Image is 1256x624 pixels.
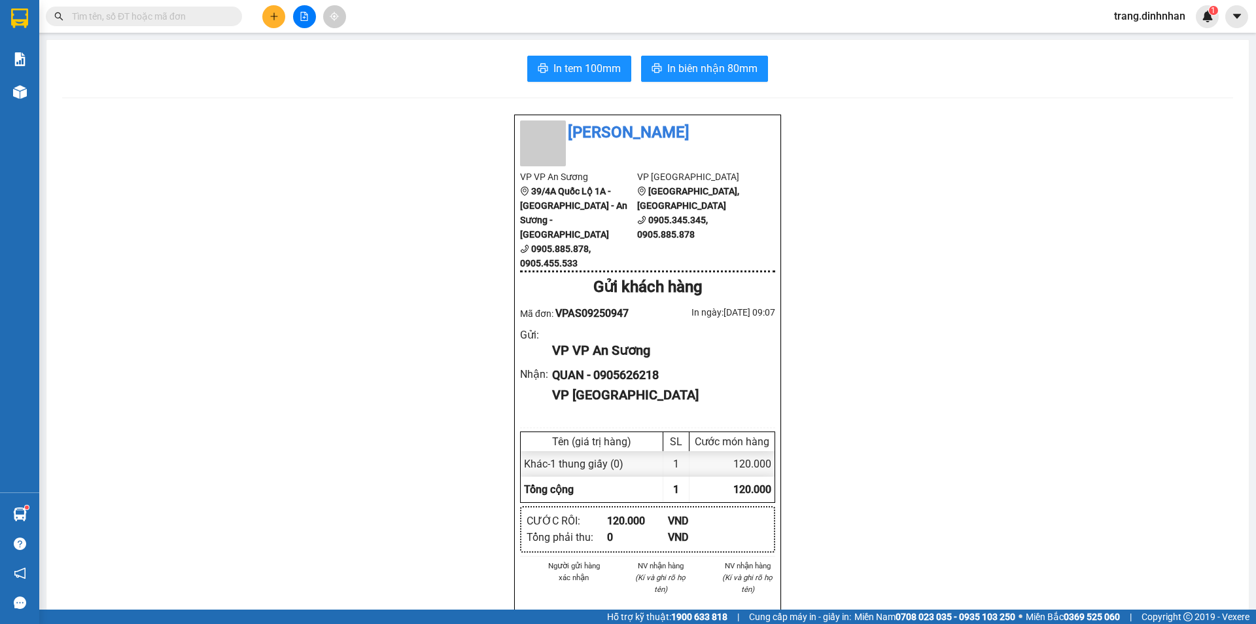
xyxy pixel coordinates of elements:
span: Hỗ trợ kỹ thuật: [607,610,727,624]
div: 1 [663,451,689,477]
div: 120.000 [689,451,775,477]
button: caret-down [1225,5,1248,28]
li: VP [GEOGRAPHIC_DATA] [637,170,754,184]
span: 120.000 [733,483,771,496]
span: phone [520,244,529,253]
button: aim [323,5,346,28]
b: 0905.885.878, 0905.455.533 [520,244,591,268]
b: [GEOGRAPHIC_DATA], [GEOGRAPHIC_DATA] [637,186,739,211]
div: CƯỚC RỒI : [527,513,607,529]
div: Tên (giá trị hàng) [524,435,659,448]
div: In ngày: [DATE] 09:07 [648,305,775,320]
div: VP [GEOGRAPHIC_DATA] [552,385,765,405]
img: icon-new-feature [1202,10,1213,22]
span: message [14,596,26,609]
span: In biên nhận 80mm [667,60,758,77]
span: | [737,610,739,624]
span: VPAS09250947 [555,307,629,320]
img: warehouse-icon [13,85,27,99]
li: VP VP An Sương [520,170,637,184]
span: phone [637,215,646,225]
div: VP VP An Sương [552,340,765,361]
strong: 1900 633 818 [671,612,727,622]
button: printerIn biên nhận 80mm [641,56,768,82]
div: Nhận : [520,366,552,382]
span: Miền Bắc [1026,610,1120,624]
span: caret-down [1231,10,1243,22]
li: NV nhận hàng [720,560,775,572]
span: environment [520,187,529,196]
span: search [54,12,63,21]
i: (Kí và ghi rõ họ tên) [635,573,686,594]
span: file-add [300,12,309,21]
li: NV nhận hàng [633,560,689,572]
span: Miền Nam [854,610,1015,624]
div: Gửi : [520,327,552,343]
i: (Kí và ghi rõ họ tên) [722,573,773,594]
span: printer [538,63,548,75]
button: plus [262,5,285,28]
b: 0905.345.345, 0905.885.878 [637,215,708,240]
div: SL [667,435,686,448]
div: 0 [607,529,668,545]
img: solution-icon [13,52,27,66]
span: aim [330,12,339,21]
div: QUAN - 0905626218 [552,366,765,384]
button: file-add [293,5,316,28]
li: [PERSON_NAME] [520,120,775,145]
span: question-circle [14,538,26,550]
sup: 1 [1209,6,1218,15]
span: printer [652,63,662,75]
sup: 1 [25,505,29,509]
div: VND [668,529,729,545]
div: Mã đơn: [520,305,648,321]
strong: 0708 023 035 - 0935 103 250 [896,612,1015,622]
span: Cung cấp máy in - giấy in: [749,610,851,624]
div: Gửi khách hàng [520,275,775,300]
strong: 0369 525 060 [1064,612,1120,622]
img: logo-vxr [11,9,28,28]
div: VND [668,513,729,529]
span: In tem 100mm [553,60,621,77]
span: 1 [1211,6,1215,15]
b: 39/4A Quốc Lộ 1A - [GEOGRAPHIC_DATA] - An Sương - [GEOGRAPHIC_DATA] [520,186,627,240]
span: 1 [673,483,679,496]
span: trang.dinhnhan [1104,8,1196,24]
li: Người gửi hàng xác nhận [546,560,602,583]
span: plus [270,12,279,21]
input: Tìm tên, số ĐT hoặc mã đơn [72,9,226,24]
span: Khác - 1 thung giấy (0) [524,458,623,470]
div: Tổng phải thu : [527,529,607,545]
span: notification [14,567,26,579]
div: 120.000 [607,513,668,529]
div: Cước món hàng [693,435,771,448]
span: Tổng cộng [524,483,574,496]
img: warehouse-icon [13,507,27,521]
span: environment [637,187,646,196]
span: ⚪️ [1019,614,1022,619]
button: printerIn tem 100mm [527,56,631,82]
span: copyright [1183,612,1193,621]
span: | [1130,610,1132,624]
